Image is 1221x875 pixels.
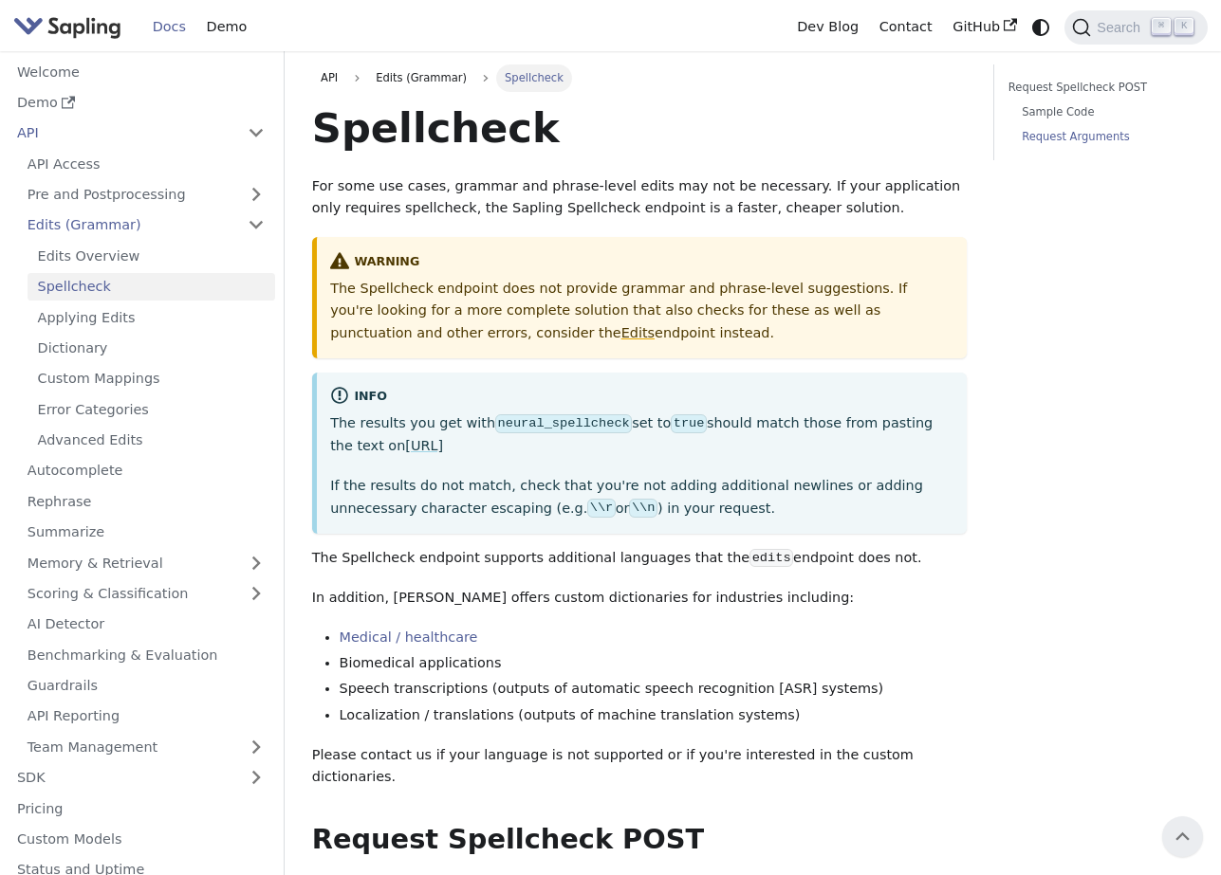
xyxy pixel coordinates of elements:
span: Edits (Grammar) [367,64,475,91]
a: Edits [621,325,655,340]
a: Medical / healthcare [340,629,478,645]
p: The Spellcheck endpoint supports additional languages that the endpoint does not. [312,547,967,570]
a: API [7,119,237,147]
a: API [312,64,347,91]
a: [URL] [405,438,443,453]
iframe: Intercom live chat [1156,811,1202,856]
a: Guardrails [17,672,275,700]
p: In addition, [PERSON_NAME] offers custom dictionaries for industries including: [312,587,967,610]
a: Dictionary [28,335,275,362]
li: Biomedical applications [340,652,967,675]
a: Contact [869,12,943,42]
a: Dev Blog [786,12,868,42]
a: Docs [142,12,196,42]
a: API Access [17,150,275,177]
button: Search (Command+K) [1064,10,1207,45]
img: Sapling.ai [13,13,121,41]
li: Localization / translations (outputs of machine translation systems) [340,704,967,727]
span: Search [1091,20,1152,35]
a: Spellcheck [28,273,275,301]
a: Advanced Edits [28,427,275,454]
h1: Spellcheck [312,102,967,154]
code: neural_spellcheck [495,414,632,433]
code: edits [749,549,793,568]
h2: Request Spellcheck POST [312,823,967,857]
span: API [321,71,338,84]
button: Switch between dark and light mode (currently system mode) [1027,13,1055,41]
div: warning [330,251,953,274]
a: Custom Mappings [28,365,275,392]
a: Team Management [17,733,275,760]
a: GitHub [942,12,1027,42]
a: Demo [7,89,275,117]
a: Pricing [7,794,275,822]
a: Rephrase [17,487,275,515]
p: The Spellcheck endpoint does not provide grammar and phrase-level suggestions. If you're looking ... [330,278,953,345]
code: true [671,414,707,433]
a: Scoring & Classification [17,580,275,608]
span: Spellcheck [496,64,572,91]
a: Request Spellcheck POST [1008,79,1187,97]
a: Custom Models [7,826,275,853]
div: info [330,386,953,409]
a: Sample Code [1022,103,1180,121]
a: Autocomplete [17,457,275,484]
a: Error Categories [28,395,275,423]
li: Speech transcriptions (outputs of automatic speech recognition [ASR] systems) [340,678,967,701]
a: Pre and Postprocessing [17,181,275,209]
a: AI Detector [17,611,275,638]
a: Welcome [7,58,275,85]
a: SDK [7,764,237,792]
a: Edits (Grammar) [17,211,275,239]
a: Benchmarking & Evaluation [17,641,275,668]
p: Please contact us if your language is not supported or if you're interested in the custom diction... [312,744,967,790]
a: Request Arguments [1022,128,1180,146]
a: Memory & Retrieval [17,549,275,576]
a: API Reporting [17,702,275,730]
nav: Breadcrumbs [312,64,967,91]
a: Edits Overview [28,242,275,269]
a: Summarize [17,519,275,546]
code: \\r [587,499,615,518]
a: Sapling.ai [13,13,128,41]
a: Applying Edits [28,303,275,331]
a: Demo [196,12,257,42]
p: If the results do not match, check that you're not adding additional newlines or adding unnecessa... [330,475,953,520]
kbd: K [1175,18,1193,35]
code: \\n [629,499,657,518]
p: The results you get with set to should match those from pasting the text on [330,412,953,458]
p: For some use cases, grammar and phrase-level edits may not be necessary. If your application only... [312,175,967,221]
button: Collapse sidebar category 'API' [237,119,275,147]
kbd: ⌘ [1152,18,1171,35]
button: Expand sidebar category 'SDK' [237,764,275,792]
